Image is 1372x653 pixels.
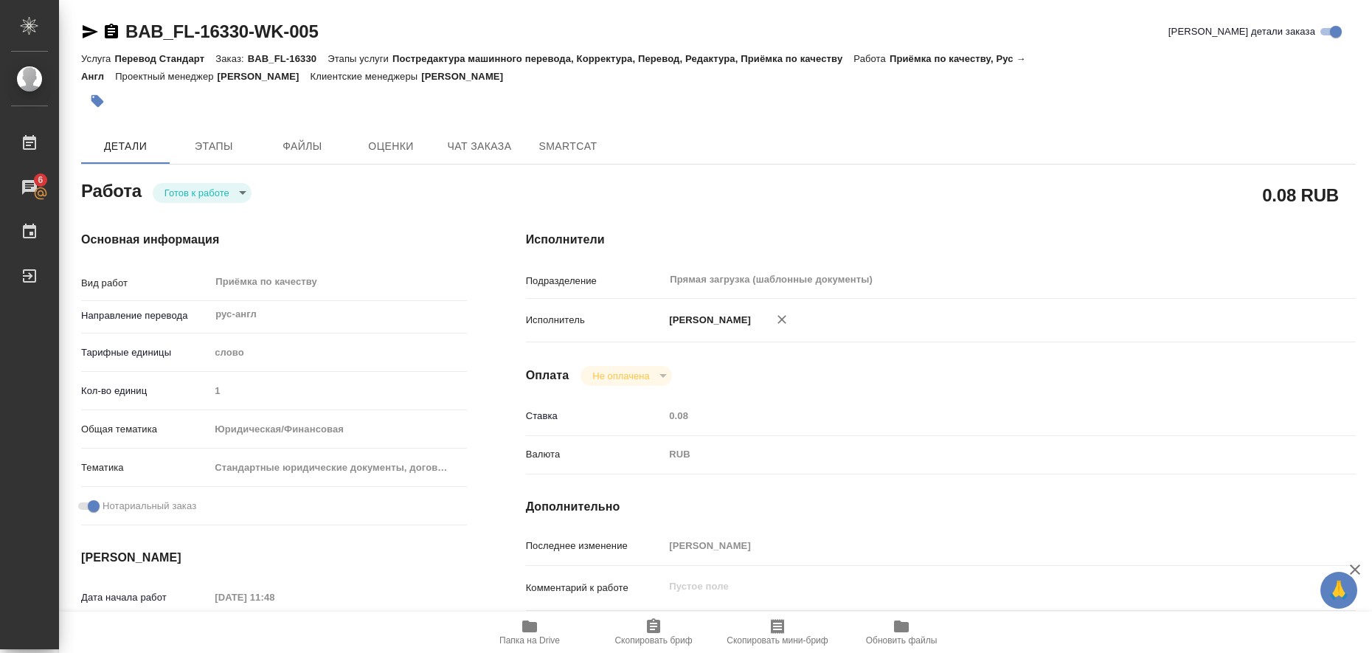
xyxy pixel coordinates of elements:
[209,455,466,480] div: Стандартные юридические документы, договоры, уставы
[716,612,839,653] button: Скопировать мини-бриф
[209,340,466,365] div: слово
[90,137,161,156] span: Детали
[356,137,426,156] span: Оценки
[468,612,592,653] button: Папка на Drive
[526,581,665,595] p: Комментарий к работе
[81,384,209,398] p: Кол-во единиц
[81,460,209,475] p: Тематика
[81,422,209,437] p: Общая тематика
[81,23,99,41] button: Скопировать ссылку для ЯМессенджера
[81,231,467,249] h4: Основная информация
[526,313,665,328] p: Исполнитель
[1168,24,1315,39] span: [PERSON_NAME] детали заказа
[766,303,798,336] button: Удалить исполнителя
[103,23,120,41] button: Скопировать ссылку
[267,137,338,156] span: Файлы
[866,635,938,646] span: Обновить файлы
[727,635,828,646] span: Скопировать мини-бриф
[526,447,665,462] p: Валюта
[444,137,515,156] span: Чат заказа
[209,380,466,401] input: Пустое поле
[153,183,252,203] div: Готов к работе
[526,274,665,289] p: Подразделение
[1262,182,1339,207] h2: 0.08 RUB
[533,137,603,156] span: SmartCat
[125,21,319,41] a: BAB_FL-16330-WK-005
[215,53,247,64] p: Заказ:
[209,417,466,442] div: Юридическая/Финансовая
[81,590,209,605] p: Дата начала работ
[179,137,249,156] span: Этапы
[29,173,52,187] span: 6
[853,53,890,64] p: Работа
[664,442,1286,467] div: RUB
[392,53,853,64] p: Постредактура машинного перевода, Корректура, Перевод, Редактура, Приёмка по качеству
[81,176,142,203] h2: Работа
[115,71,217,82] p: Проектный менеджер
[526,367,569,384] h4: Оплата
[209,587,339,608] input: Пустое поле
[581,366,671,386] div: Готов к работе
[81,345,209,360] p: Тарифные единицы
[81,53,114,64] p: Услуга
[103,499,196,514] span: Нотариальный заказ
[664,535,1286,556] input: Пустое поле
[248,53,328,64] p: BAB_FL-16330
[526,231,1356,249] h4: Исполнители
[526,539,665,553] p: Последнее изменение
[81,308,209,323] p: Направление перевода
[526,409,665,424] p: Ставка
[160,187,234,199] button: Готов к работе
[421,71,514,82] p: [PERSON_NAME]
[526,498,1356,516] h4: Дополнительно
[4,169,55,206] a: 6
[311,71,422,82] p: Клиентские менеджеры
[592,612,716,653] button: Скопировать бриф
[588,370,654,382] button: Не оплачена
[81,276,209,291] p: Вид работ
[1320,572,1357,609] button: 🙏
[81,85,114,117] button: Добавить тэг
[328,53,392,64] p: Этапы услуги
[114,53,215,64] p: Перевод Стандарт
[664,313,751,328] p: [PERSON_NAME]
[839,612,963,653] button: Обновить файлы
[614,635,692,646] span: Скопировать бриф
[81,549,467,567] h4: [PERSON_NAME]
[499,635,560,646] span: Папка на Drive
[218,71,311,82] p: [PERSON_NAME]
[1326,575,1351,606] span: 🙏
[664,405,1286,426] input: Пустое поле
